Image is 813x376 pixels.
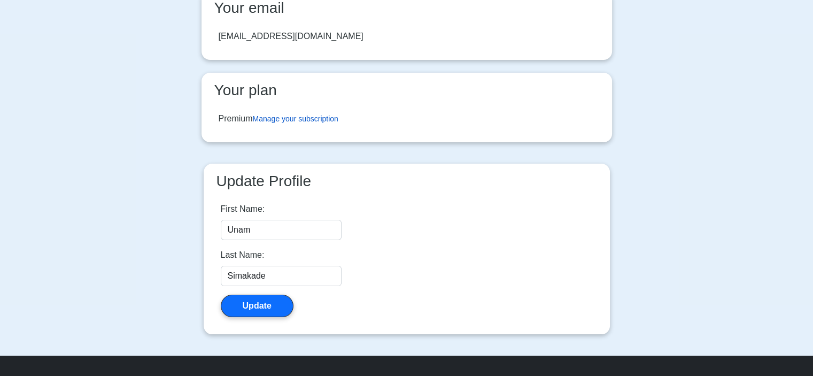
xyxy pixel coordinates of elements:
[253,114,338,123] a: Manage your subscription
[212,172,601,190] h3: Update Profile
[221,295,293,317] button: Update
[221,203,265,216] label: First Name:
[219,112,338,125] div: Premium
[219,30,363,43] div: [EMAIL_ADDRESS][DOMAIN_NAME]
[221,249,265,262] label: Last Name:
[210,81,603,99] h3: Your plan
